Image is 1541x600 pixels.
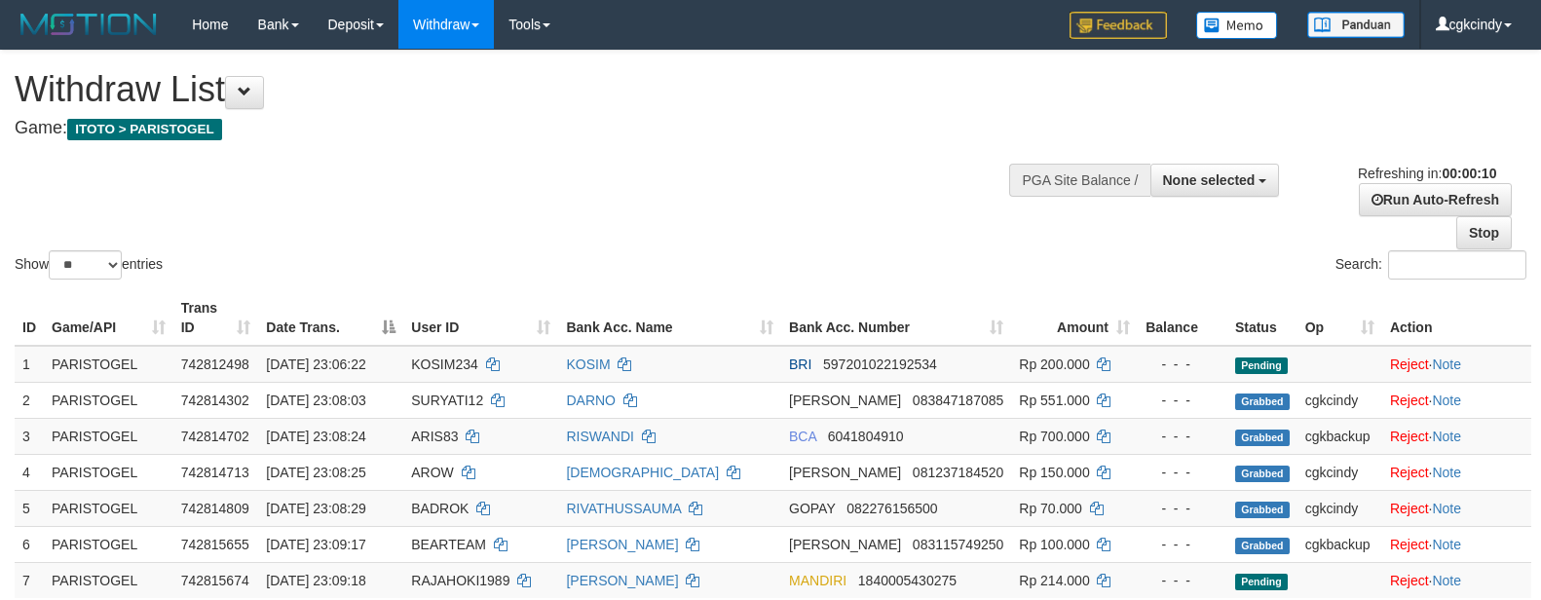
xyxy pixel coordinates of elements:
td: · [1382,454,1531,490]
div: - - - [1146,427,1220,446]
label: Show entries [15,250,163,280]
th: Date Trans.: activate to sort column descending [258,290,403,346]
th: Bank Acc. Name: activate to sort column ascending [558,290,781,346]
span: GOPAY [789,501,835,516]
td: 7 [15,562,44,598]
a: Note [1432,356,1461,372]
img: Button%20Memo.svg [1196,12,1278,39]
span: BRI [789,356,811,372]
span: Copy 6041804910 to clipboard [828,429,904,444]
h1: Withdraw List [15,70,1008,109]
td: 1 [15,346,44,383]
div: - - - [1146,391,1220,410]
strong: 00:00:10 [1442,166,1496,181]
td: PARISTOGEL [44,454,173,490]
div: PGA Site Balance / [1009,164,1149,197]
td: cgkcindy [1297,490,1382,526]
td: · [1382,562,1531,598]
a: Reject [1390,537,1429,552]
span: [PERSON_NAME] [789,537,901,552]
td: cgkbackup [1297,526,1382,562]
div: - - - [1146,571,1220,590]
td: · [1382,526,1531,562]
span: Copy 083115749250 to clipboard [913,537,1003,552]
span: 742815674 [181,573,249,588]
th: Bank Acc. Number: activate to sort column ascending [781,290,1011,346]
td: · [1382,346,1531,383]
span: Rp 200.000 [1019,356,1089,372]
a: Reject [1390,465,1429,480]
span: Rp 551.000 [1019,393,1089,408]
a: Reject [1390,393,1429,408]
span: None selected [1163,172,1256,188]
span: 742812498 [181,356,249,372]
span: Copy 082276156500 to clipboard [846,501,937,516]
span: [PERSON_NAME] [789,393,901,408]
span: SURYATI12 [411,393,483,408]
span: ARIS83 [411,429,458,444]
span: Copy 1840005430275 to clipboard [858,573,957,588]
a: [PERSON_NAME] [566,537,678,552]
td: 3 [15,418,44,454]
span: RAJAHOKI1989 [411,573,509,588]
span: Copy 083847187085 to clipboard [913,393,1003,408]
span: Copy 081237184520 to clipboard [913,465,1003,480]
img: MOTION_logo.png [15,10,163,39]
span: [DATE] 23:06:22 [266,356,365,372]
span: 742814713 [181,465,249,480]
td: cgkcindy [1297,454,1382,490]
td: 6 [15,526,44,562]
span: Rp 700.000 [1019,429,1089,444]
a: Note [1432,429,1461,444]
td: 5 [15,490,44,526]
div: - - - [1146,463,1220,482]
th: Balance [1138,290,1227,346]
a: Note [1432,501,1461,516]
a: Note [1432,537,1461,552]
span: Rp 100.000 [1019,537,1089,552]
span: [DATE] 23:09:17 [266,537,365,552]
th: Trans ID: activate to sort column ascending [173,290,259,346]
span: [DATE] 23:08:29 [266,501,365,516]
select: Showentries [49,250,122,280]
td: PARISTOGEL [44,346,173,383]
span: BEARTEAM [411,537,486,552]
span: [PERSON_NAME] [789,465,901,480]
input: Search: [1388,250,1526,280]
span: 742814302 [181,393,249,408]
a: Reject [1390,501,1429,516]
a: RIVATHUSSAUMA [566,501,681,516]
th: Amount: activate to sort column ascending [1011,290,1138,346]
th: Action [1382,290,1531,346]
a: DARNO [566,393,616,408]
th: User ID: activate to sort column ascending [403,290,558,346]
div: - - - [1146,499,1220,518]
span: [DATE] 23:09:18 [266,573,365,588]
td: PARISTOGEL [44,562,173,598]
span: Grabbed [1235,394,1290,410]
span: Copy 597201022192534 to clipboard [823,356,937,372]
th: ID [15,290,44,346]
span: BCA [789,429,816,444]
td: cgkcindy [1297,382,1382,418]
span: Pending [1235,574,1288,590]
span: BADROK [411,501,469,516]
a: Note [1432,465,1461,480]
span: 742815655 [181,537,249,552]
span: Refreshing in: [1358,166,1496,181]
span: [DATE] 23:08:25 [266,465,365,480]
a: KOSIM [566,356,610,372]
a: Run Auto-Refresh [1359,183,1512,216]
td: cgkbackup [1297,418,1382,454]
button: None selected [1150,164,1280,197]
a: [DEMOGRAPHIC_DATA] [566,465,719,480]
span: 742814809 [181,501,249,516]
th: Status [1227,290,1297,346]
span: Rp 150.000 [1019,465,1089,480]
div: - - - [1146,355,1220,374]
a: Note [1432,573,1461,588]
td: · [1382,382,1531,418]
td: 4 [15,454,44,490]
a: Reject [1390,573,1429,588]
td: PARISTOGEL [44,382,173,418]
